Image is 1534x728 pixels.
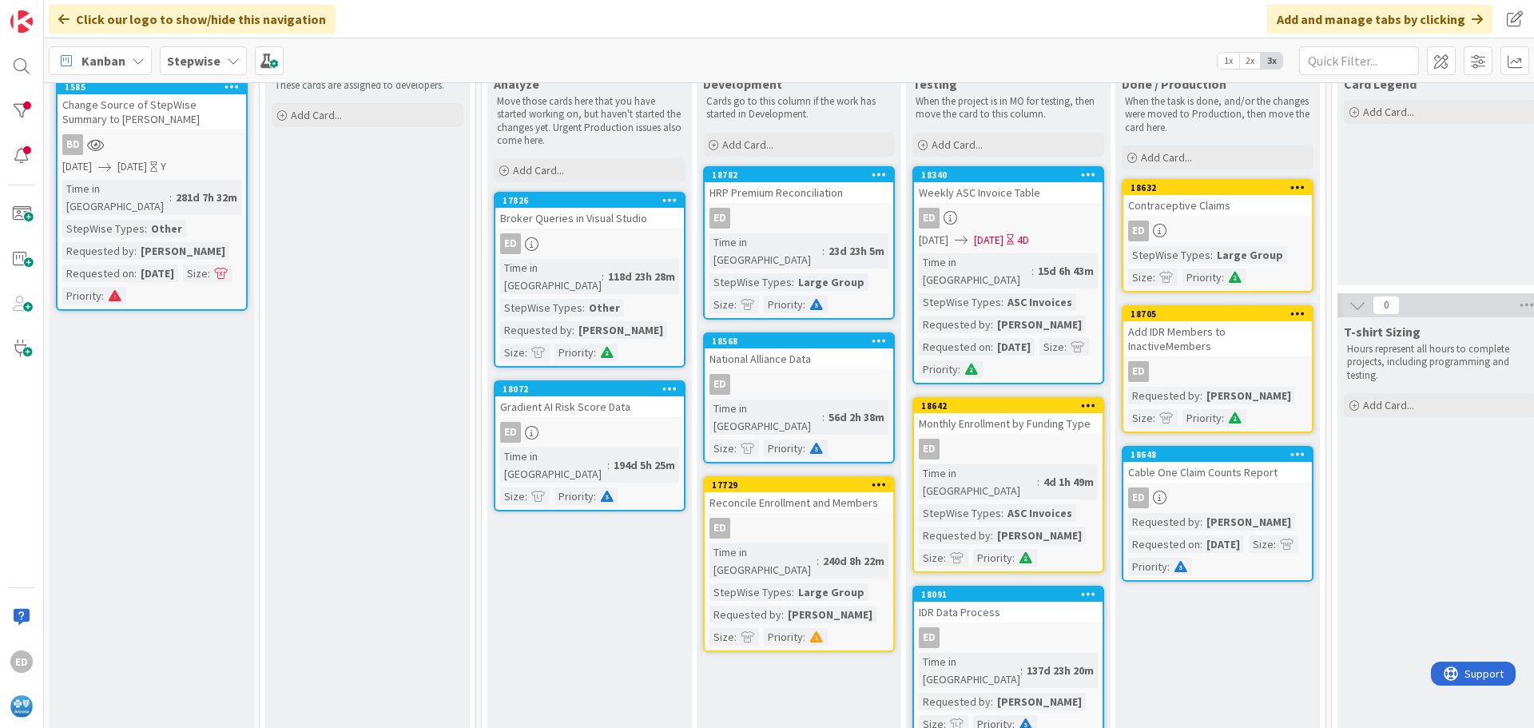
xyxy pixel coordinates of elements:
[991,338,993,356] span: :
[912,76,957,92] span: Testing
[919,360,958,378] div: Priority
[495,208,684,229] div: Broker Queries in Visual Studio
[503,195,684,206] div: 17826
[705,374,893,395] div: ED
[495,382,684,417] div: 18072Gradient AI Risk Score Data
[1167,558,1170,575] span: :
[1344,324,1421,340] span: T-shirt Sizing
[1123,462,1312,483] div: Cable One Claim Counts Report
[1373,296,1400,315] span: 0
[602,268,604,285] span: :
[137,265,178,282] div: [DATE]
[709,543,817,579] div: Time in [GEOGRAPHIC_DATA]
[58,80,246,94] div: 1585
[1182,409,1222,427] div: Priority
[500,487,525,505] div: Size
[709,440,734,457] div: Size
[1128,361,1149,382] div: ED
[1128,246,1210,264] div: StepWise Types
[582,299,585,316] span: :
[705,334,893,369] div: 18568National Alliance Data
[914,182,1103,203] div: Weekly ASC Invoice Table
[709,296,734,313] div: Size
[919,439,940,459] div: ED
[10,650,33,673] div: ED
[62,265,134,282] div: Requested on
[914,602,1103,623] div: IDR Data Process
[1017,232,1029,249] div: 4D
[819,552,888,570] div: 240d 8h 22m
[709,273,792,291] div: StepWise Types
[914,413,1103,434] div: Monthly Enrollment by Funding Type
[709,374,730,395] div: ED
[1128,513,1200,531] div: Requested by
[500,422,521,443] div: ED
[803,628,805,646] span: :
[709,233,822,269] div: Time in [GEOGRAPHIC_DATA]
[703,476,895,652] a: 17729Reconcile Enrollment and MembersEDTime in [GEOGRAPHIC_DATA]:240d 8h 22mStepWise Types:Large ...
[10,10,33,33] img: Visit kanbanzone.com
[705,182,893,203] div: HRP Premium Reconciliation
[167,53,221,69] b: Stepwise
[919,293,1001,311] div: StepWise Types
[919,693,991,710] div: Requested by
[794,273,868,291] div: Large Group
[1123,307,1312,356] div: 18705Add IDR Members to InactiveMembers
[919,527,991,544] div: Requested by
[803,440,805,457] span: :
[919,504,1001,522] div: StepWise Types
[993,338,1035,356] div: [DATE]
[932,137,983,152] span: Add Card...
[1200,535,1202,553] span: :
[1200,387,1202,404] span: :
[117,158,147,175] span: [DATE]
[1363,398,1414,412] span: Add Card...
[705,208,893,229] div: ED
[919,653,1020,688] div: Time in [GEOGRAPHIC_DATA]
[494,192,686,368] a: 17826Broker Queries in Visual StudioEDTime in [GEOGRAPHIC_DATA]:118d 23h 28mStepWise Types:OtherR...
[494,380,686,511] a: 18072Gradient AI Risk Score DataEDTime in [GEOGRAPHIC_DATA]:194d 5h 25mSize:Priority:
[919,549,944,567] div: Size
[1210,246,1213,264] span: :
[291,108,342,122] span: Add Card...
[1202,387,1295,404] div: [PERSON_NAME]
[572,321,574,339] span: :
[712,479,893,491] div: 17729
[974,232,1003,249] span: [DATE]
[1064,338,1067,356] span: :
[1131,308,1312,320] div: 18705
[734,440,737,457] span: :
[705,478,893,513] div: 17729Reconcile Enrollment and Members
[722,137,773,152] span: Add Card...
[1202,513,1295,531] div: [PERSON_NAME]
[1123,321,1312,356] div: Add IDR Members to InactiveMembers
[817,552,819,570] span: :
[62,220,145,237] div: StepWise Types
[525,487,527,505] span: :
[914,587,1103,602] div: 18091
[495,233,684,254] div: ED
[500,344,525,361] div: Size
[1123,181,1312,195] div: 18632
[1249,535,1274,553] div: Size
[914,168,1103,203] div: 18340Weekly ASC Invoice Table
[10,695,33,718] img: avatar
[794,583,868,601] div: Large Group
[703,166,895,320] a: 18782HRP Premium ReconciliationEDTime in [GEOGRAPHIC_DATA]:23d 23h 5mStepWise Types:Large GroupSi...
[944,549,946,567] span: :
[594,487,596,505] span: :
[62,242,134,260] div: Requested by
[147,220,186,237] div: Other
[56,78,248,311] a: 1585Change Source of StepWise Summary to [PERSON_NAME]BD[DATE][DATE]YTime in [GEOGRAPHIC_DATA]:28...
[709,628,734,646] div: Size
[705,348,893,369] div: National Alliance Data
[825,242,888,260] div: 23d 23h 5m
[62,180,169,215] div: Time in [GEOGRAPHIC_DATA]
[1123,448,1312,483] div: 18648Cable One Claim Counts Report
[991,316,993,333] span: :
[169,189,172,206] span: :
[81,51,125,70] span: Kanban
[554,487,594,505] div: Priority
[1123,361,1312,382] div: ED
[1037,473,1039,491] span: :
